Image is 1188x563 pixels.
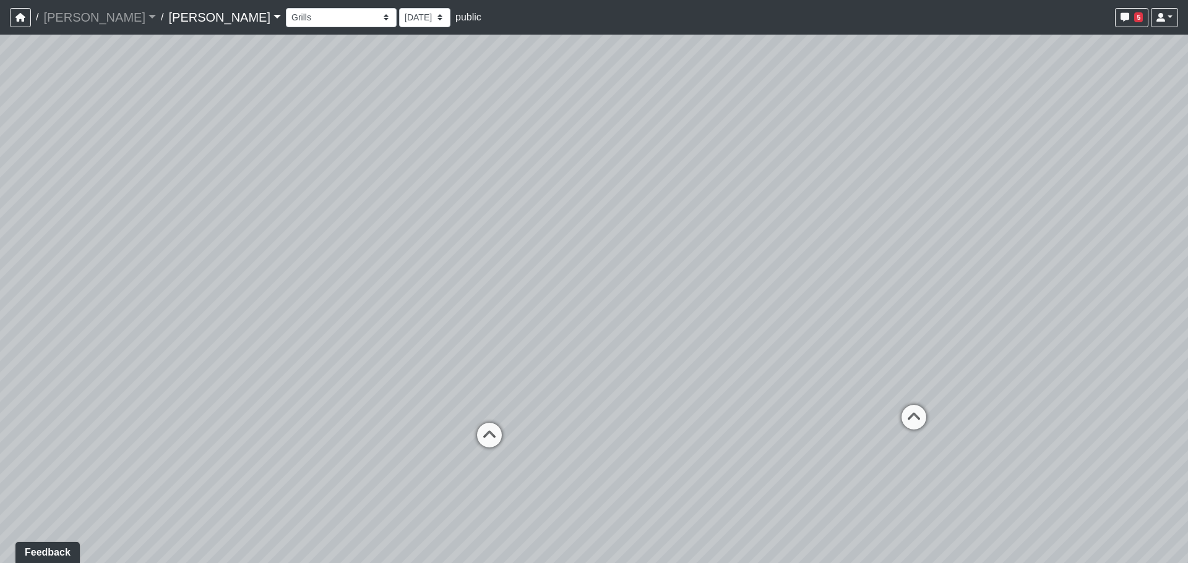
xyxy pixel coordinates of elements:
[168,5,281,30] a: [PERSON_NAME]
[43,5,156,30] a: [PERSON_NAME]
[455,12,481,22] span: public
[9,538,82,563] iframe: Ybug feedback widget
[156,5,168,30] span: /
[1134,12,1143,22] span: 5
[31,5,43,30] span: /
[1115,8,1148,27] button: 5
